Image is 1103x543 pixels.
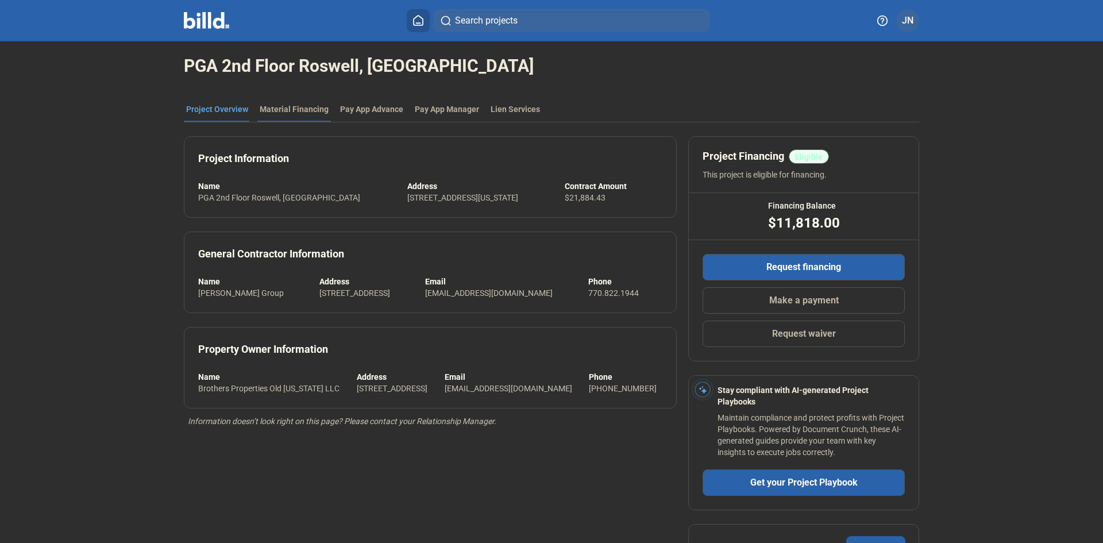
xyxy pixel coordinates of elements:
span: Financing Balance [768,200,836,211]
button: Make a payment [703,287,905,314]
div: Name [198,276,308,287]
div: Material Financing [260,103,329,115]
span: JN [902,14,913,28]
span: [EMAIL_ADDRESS][DOMAIN_NAME] [425,288,553,298]
div: Email [445,371,578,383]
div: Project Information [198,151,289,167]
div: Property Owner Information [198,341,328,357]
div: Name [198,371,345,383]
span: Information doesn’t look right on this page? Please contact your Relationship Manager. [188,417,496,426]
span: $11,818.00 [768,214,840,232]
span: $21,884.43 [565,193,606,202]
div: Pay App Advance [340,103,403,115]
span: Brothers Properties Old [US_STATE] LLC [198,384,340,393]
mat-chip: Eligible [789,149,829,164]
span: Project Financing [703,148,784,164]
span: Make a payment [769,294,839,307]
button: Request waiver [703,321,905,347]
div: Lien Services [491,103,540,115]
span: PGA 2nd Floor Roswell, [GEOGRAPHIC_DATA] [198,193,360,202]
button: Get your Project Playbook [703,469,905,496]
span: [STREET_ADDRESS][US_STATE] [407,193,518,202]
div: Phone [588,276,663,287]
div: Address [357,371,433,383]
span: [PERSON_NAME] Group [198,288,284,298]
div: Address [319,276,414,287]
span: [STREET_ADDRESS] [357,384,427,393]
span: Pay App Manager [415,103,479,115]
img: Billd Company Logo [184,12,229,29]
span: [PHONE_NUMBER] [589,384,657,393]
span: Search projects [455,14,518,28]
span: [EMAIL_ADDRESS][DOMAIN_NAME] [445,384,572,393]
div: Project Overview [186,103,248,115]
div: General Contractor Information [198,246,344,262]
span: [STREET_ADDRESS] [319,288,390,298]
button: Request financing [703,254,905,280]
div: Address [407,180,554,192]
span: Request financing [766,260,841,274]
div: Contract Amount [565,180,662,192]
span: This project is eligible for financing. [703,170,827,179]
span: 770.822.1944 [588,288,639,298]
span: Request waiver [772,327,836,341]
span: Maintain compliance and protect profits with Project Playbooks. Powered by Document Crunch, these... [718,413,904,457]
div: Email [425,276,577,287]
button: JN [896,9,919,32]
button: Search projects [433,9,710,32]
div: Name [198,180,396,192]
span: Stay compliant with AI-generated Project Playbooks [718,386,869,406]
div: Phone [589,371,662,383]
span: PGA 2nd Floor Roswell, [GEOGRAPHIC_DATA] [184,55,919,77]
span: Get your Project Playbook [750,476,858,490]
